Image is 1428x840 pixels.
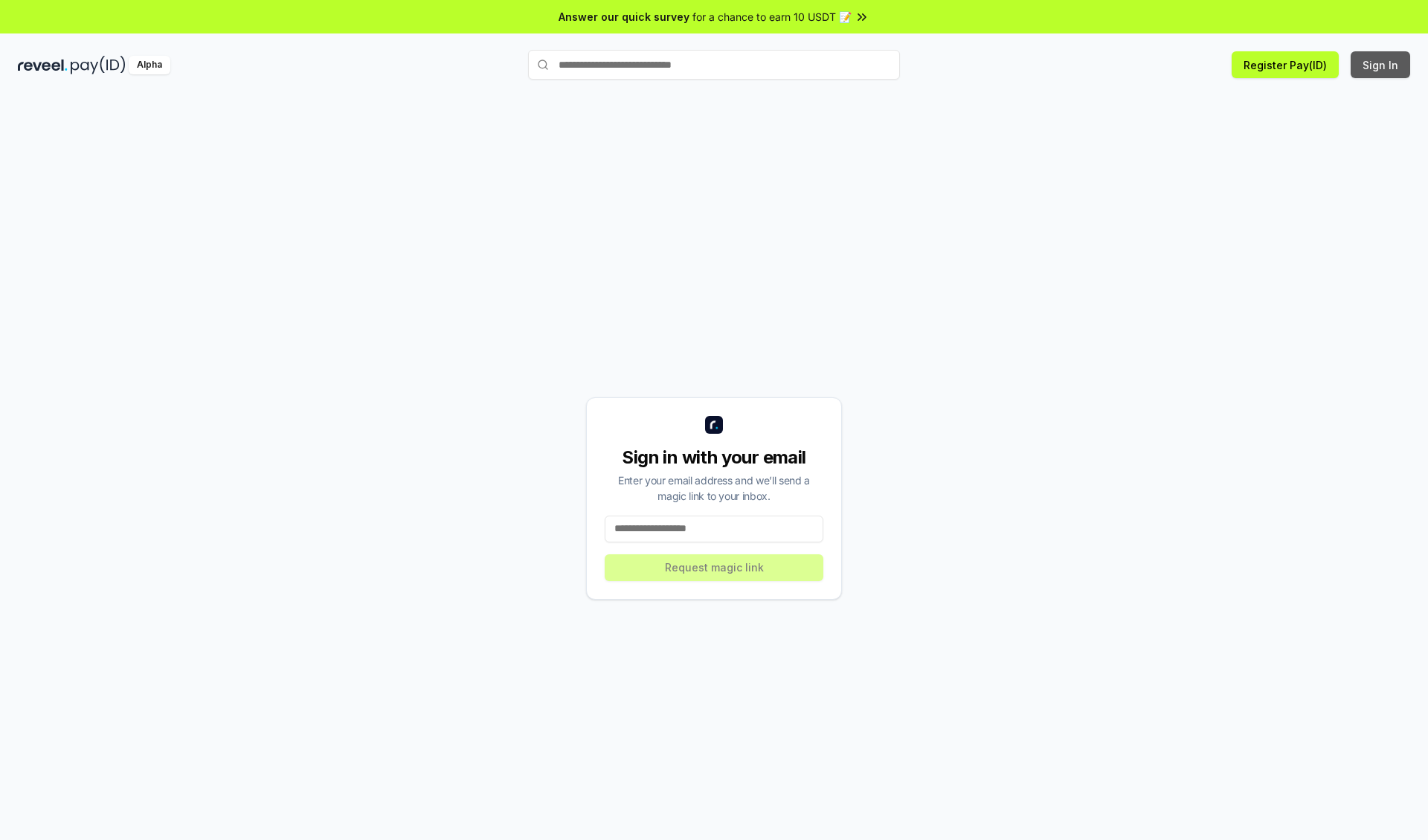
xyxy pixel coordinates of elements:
[129,56,170,74] div: Alpha
[559,9,689,25] span: Answer our quick survey
[1351,51,1410,78] button: Sign In
[71,56,126,74] img: pay_id
[1232,51,1339,78] button: Register Pay(ID)
[18,56,68,74] img: reveel_dark
[692,9,852,25] span: for a chance to earn 10 USDT 📝
[605,472,823,504] div: Enter your email address and we’ll send a magic link to your inbox.
[605,446,823,469] div: Sign in with your email
[705,416,723,434] img: logo_small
